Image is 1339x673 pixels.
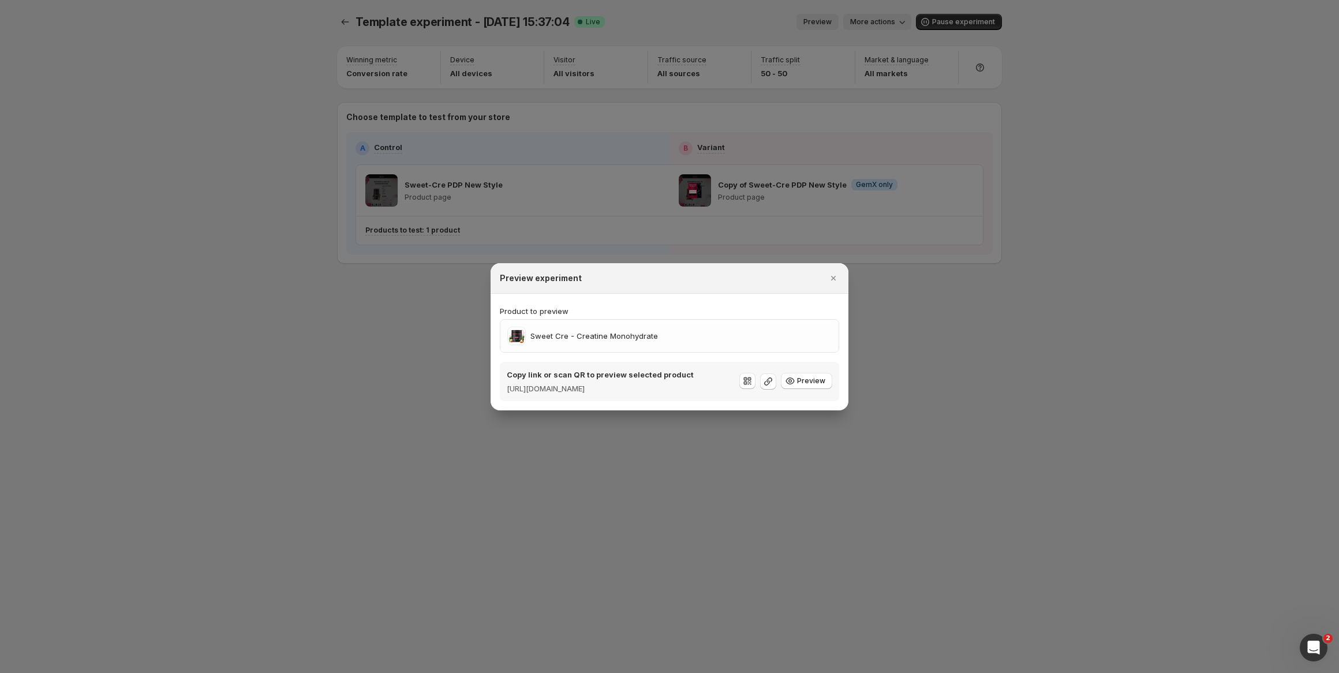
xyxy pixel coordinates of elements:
p: [URL][DOMAIN_NAME] [507,383,694,394]
h2: Preview experiment [500,272,582,284]
iframe: Intercom live chat [1300,634,1327,661]
p: Sweet Cre - Creatine Monohydrate [530,330,658,342]
button: Preview [781,373,832,389]
span: Preview [797,376,825,386]
p: Product to preview [500,305,839,317]
button: Close [825,270,841,286]
img: Sweet Cre - Creatine Monohydrate [507,327,526,345]
p: Copy link or scan QR to preview selected product [507,369,694,380]
span: 2 [1323,634,1333,643]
